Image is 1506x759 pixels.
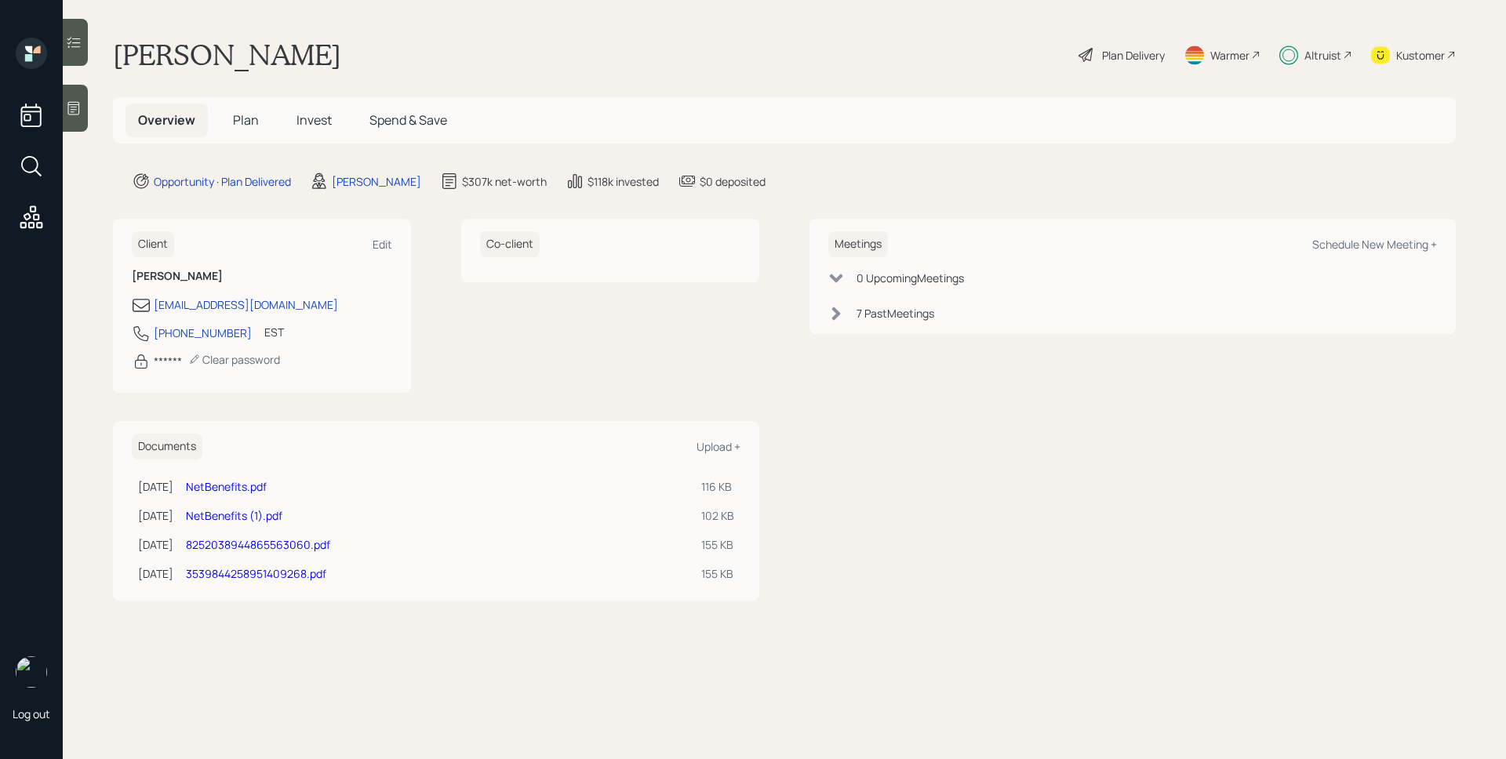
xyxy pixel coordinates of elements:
[264,324,284,340] div: EST
[233,111,259,129] span: Plan
[186,508,282,523] a: NetBenefits (1).pdf
[700,173,766,190] div: $0 deposited
[697,439,740,454] div: Upload +
[701,507,734,524] div: 102 KB
[373,237,392,252] div: Edit
[1396,47,1445,64] div: Kustomer
[332,173,421,190] div: [PERSON_NAME]
[154,173,291,190] div: Opportunity · Plan Delivered
[828,231,888,257] h6: Meetings
[1312,237,1437,252] div: Schedule New Meeting +
[132,270,392,283] h6: [PERSON_NAME]
[701,536,734,553] div: 155 KB
[480,231,540,257] h6: Co-client
[154,325,252,341] div: [PHONE_NUMBER]
[138,565,173,582] div: [DATE]
[132,231,174,257] h6: Client
[857,270,964,286] div: 0 Upcoming Meeting s
[132,434,202,459] h6: Documents
[1102,47,1165,64] div: Plan Delivery
[1210,47,1250,64] div: Warmer
[701,565,734,582] div: 155 KB
[16,656,47,688] img: james-distasi-headshot.png
[1304,47,1341,64] div: Altruist
[154,296,338,313] div: [EMAIL_ADDRESS][DOMAIN_NAME]
[138,507,173,524] div: [DATE]
[138,111,195,129] span: Overview
[186,537,330,552] a: 8252038944865563060.pdf
[188,352,280,367] div: Clear password
[13,706,50,721] div: Log out
[296,111,332,129] span: Invest
[186,479,267,494] a: NetBenefits.pdf
[138,536,173,553] div: [DATE]
[462,173,547,190] div: $307k net-worth
[138,478,173,495] div: [DATE]
[587,173,659,190] div: $118k invested
[113,38,341,72] h1: [PERSON_NAME]
[369,111,447,129] span: Spend & Save
[701,478,734,495] div: 116 KB
[857,305,934,321] div: 7 Past Meeting s
[186,566,326,581] a: 3539844258951409268.pdf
